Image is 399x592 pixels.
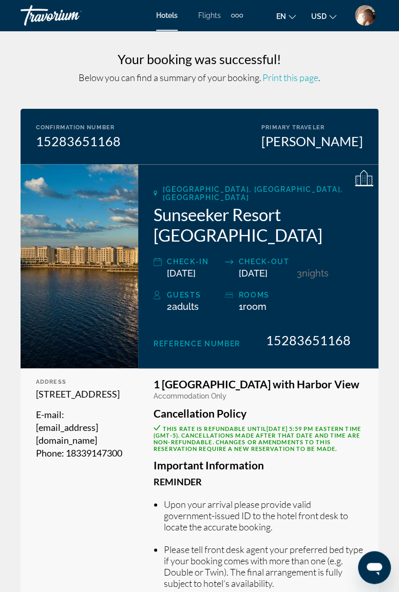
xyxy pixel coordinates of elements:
a: Hotels [156,11,178,19]
span: [DATE] [167,268,196,279]
p: [STREET_ADDRESS] [36,388,123,401]
iframe: Button to launch messaging window [358,551,391,584]
a: Flights [198,11,221,19]
span: [DATE] 5:59 PM Eastern Time (GMT-5) [154,425,361,439]
span: Reference Number [154,340,240,348]
span: 2 [167,301,199,312]
span: : 18339147300 [62,447,122,459]
span: E-mail [36,409,62,420]
span: This rate is refundable until . Cancellations made after that date and time are non-refundable. C... [154,425,361,452]
div: [PERSON_NAME] [261,133,363,149]
span: 3 [297,268,302,279]
button: Extra navigation items [231,7,243,24]
span: [GEOGRAPHIC_DATA], [GEOGRAPHIC_DATA], [GEOGRAPHIC_DATA] [162,185,363,202]
h2: Sunseeker Resort [GEOGRAPHIC_DATA] [154,204,363,245]
button: Change language [276,9,296,24]
span: 1 [238,301,266,312]
div: Check-in [167,255,220,268]
img: User image [355,5,375,26]
h3: Your booking was successful! [21,51,378,67]
li: Please tell front desk agent your preferred bed type if your booking comes with more than one (e.... [164,544,363,589]
div: Primary Traveler [261,124,363,131]
span: Print this page [262,72,318,83]
li: Upon your arrival please provide valid government-issued ID to the hotel front desk to locate the... [164,499,363,532]
span: : [EMAIL_ADDRESS][DOMAIN_NAME] [36,409,98,446]
button: User Menu [352,5,378,26]
div: 15283651168 [36,133,121,149]
button: Change currency [311,9,336,24]
span: Below you can find a summary of your booking. [79,72,261,83]
span: Room [242,301,266,312]
span: . [262,72,320,83]
b: Reminder [154,476,202,487]
div: Guests [167,289,220,301]
img: Sunseeker Resort Charlotte Harbor [21,164,138,368]
span: Adults [172,301,199,312]
span: en [276,12,286,21]
div: rooms [238,289,291,301]
span: Phone [36,447,62,459]
h3: Important Information [154,460,363,471]
span: Accommodation Only [154,392,226,400]
h3: 1 [GEOGRAPHIC_DATA] with Harbor View [154,379,363,390]
span: Nights [302,268,329,279]
a: Travorium [21,2,123,29]
div: Address [36,379,123,385]
span: 15283651168 [266,332,351,348]
div: Confirmation Number [36,124,121,131]
h3: Cancellation Policy [154,408,363,419]
div: Check-out [238,255,291,268]
span: USD [311,12,327,21]
span: [DATE] [238,268,267,279]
